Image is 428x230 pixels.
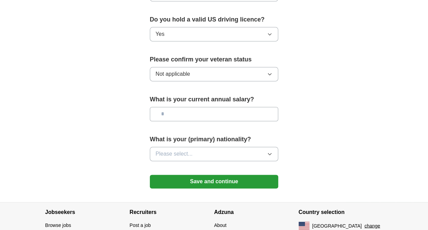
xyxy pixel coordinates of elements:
[150,147,279,161] button: Please select...
[150,55,279,64] label: Please confirm your veteran status
[312,222,362,229] span: [GEOGRAPHIC_DATA]
[150,15,279,24] label: Do you hold a valid US driving licence?
[156,150,193,158] span: Please select...
[45,222,71,228] a: Browse jobs
[364,222,380,229] button: change
[299,221,310,230] img: US flag
[130,222,151,228] a: Post a job
[150,135,279,144] label: What is your (primary) nationality?
[156,70,190,78] span: Not applicable
[156,30,164,38] span: Yes
[214,222,227,228] a: About
[150,175,279,188] button: Save and continue
[150,95,279,104] label: What is your current annual salary?
[299,202,383,221] h4: Country selection
[150,67,279,81] button: Not applicable
[150,27,279,41] button: Yes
